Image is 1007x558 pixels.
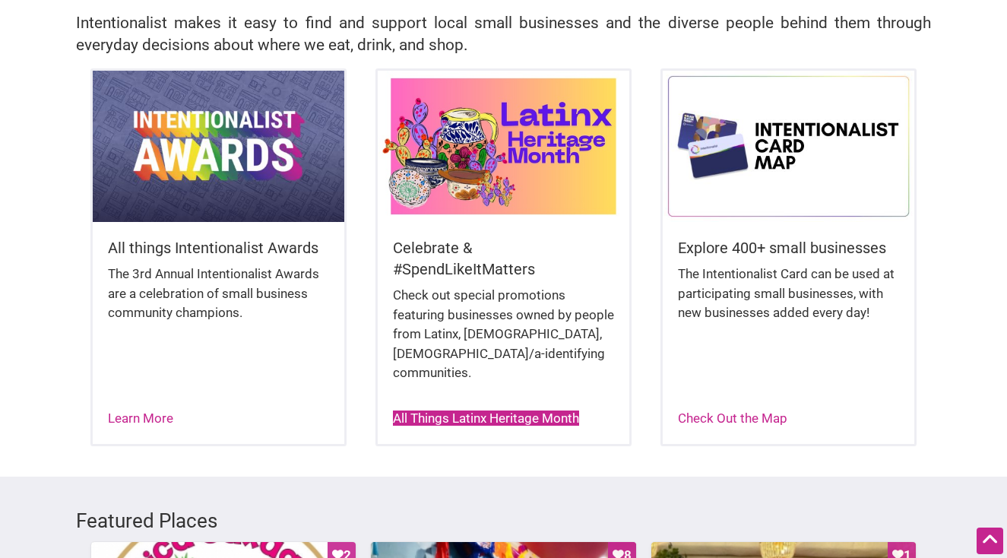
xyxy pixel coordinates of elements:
img: Intentionalist Awards [93,71,345,222]
div: Scroll Back to Top [977,528,1003,554]
img: Latinx / Hispanic Heritage Month [378,71,630,222]
div: The 3rd Annual Intentionalist Awards are a celebration of small business community champions. [108,265,330,338]
h5: Explore 400+ small businesses [678,237,900,258]
h3: Featured Places [76,507,931,534]
h2: Intentionalist makes it easy to find and support local small businesses and the diverse people be... [76,12,931,56]
h5: All things Intentionalist Awards [108,237,330,258]
img: Intentionalist Card Map [663,71,915,222]
div: Check out special promotions featuring businesses owned by people from Latinx, [DEMOGRAPHIC_DATA]... [393,286,615,398]
a: Learn More [108,411,173,426]
a: All Things Latinx Heritage Month [393,411,579,426]
div: The Intentionalist Card can be used at participating small businesses, with new businesses added ... [678,265,900,338]
a: Check Out the Map [678,411,787,426]
h5: Celebrate & #SpendLikeItMatters [393,237,615,280]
